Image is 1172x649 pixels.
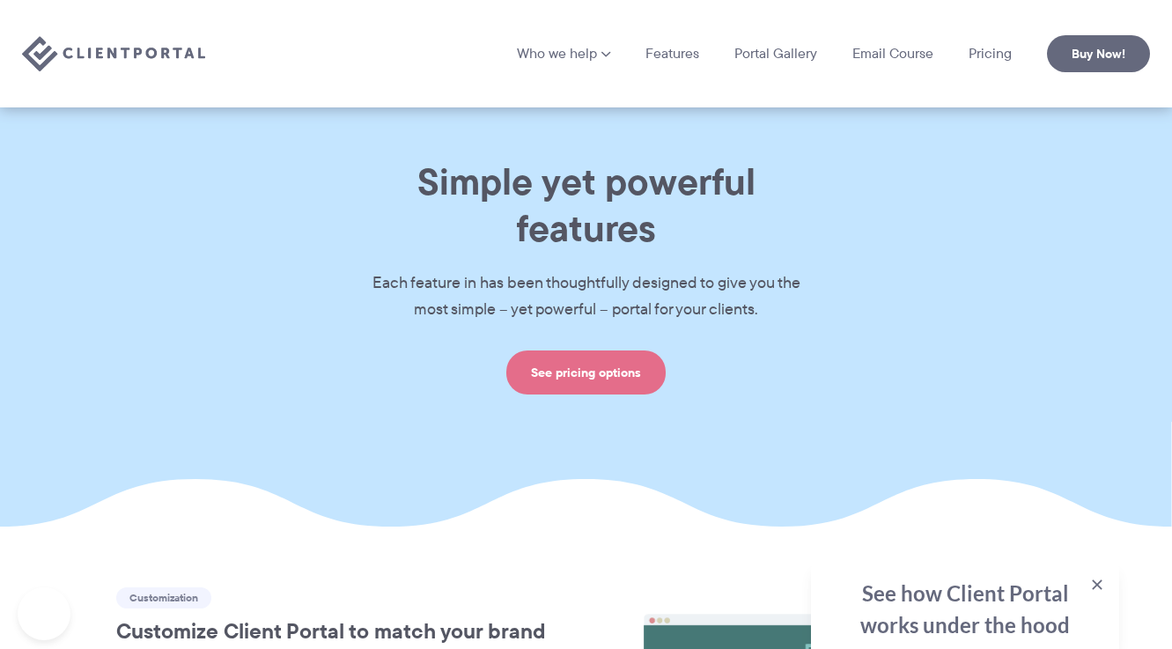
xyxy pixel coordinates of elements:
a: Who we help [517,47,610,61]
iframe: Toggle Customer Support [18,587,70,640]
h1: Simple yet powerful features [344,159,829,252]
span: Customization [116,587,211,608]
a: Email Course [852,47,933,61]
a: Portal Gallery [734,47,817,61]
a: See pricing options [506,350,666,395]
a: Pricing [969,47,1012,61]
p: Each feature in has been thoughtfully designed to give you the most simple – yet powerful – porta... [344,270,829,323]
a: Buy Now! [1047,35,1150,72]
a: Features [645,47,699,61]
